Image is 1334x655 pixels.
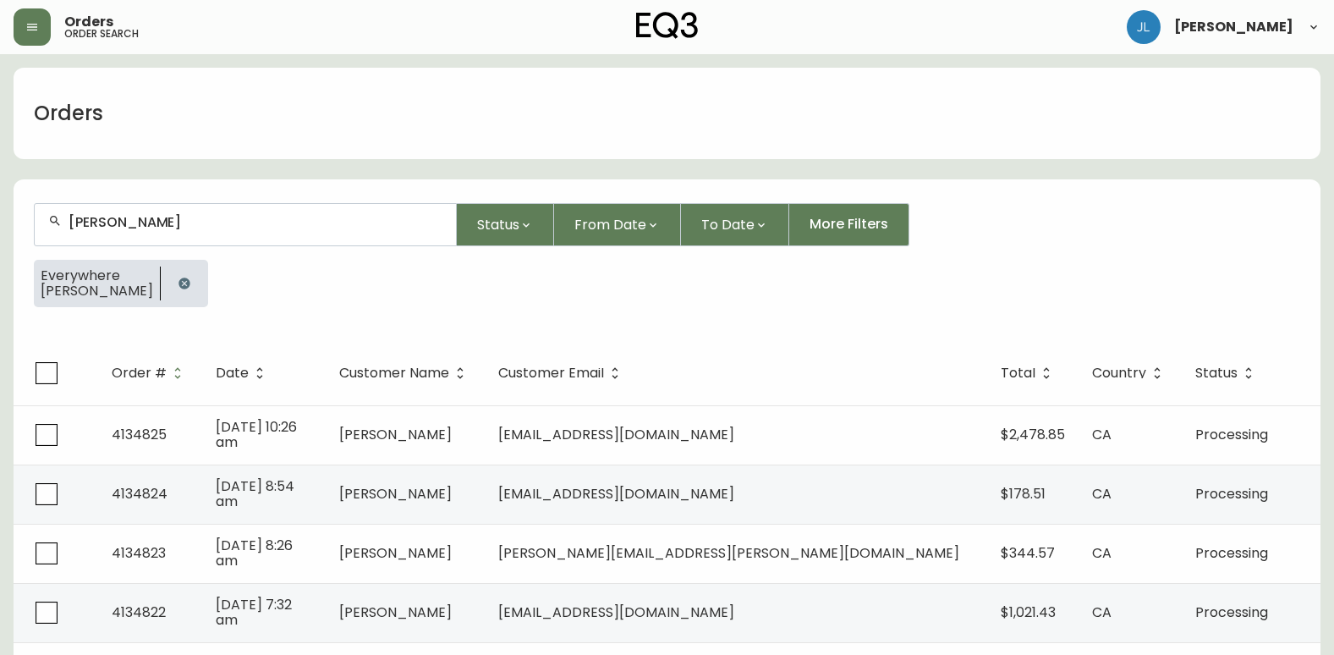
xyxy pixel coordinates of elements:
[554,203,681,246] button: From Date
[498,603,734,622] span: [EMAIL_ADDRESS][DOMAIN_NAME]
[339,368,449,378] span: Customer Name
[1001,603,1056,622] span: $1,021.43
[1001,543,1055,563] span: $344.57
[457,203,554,246] button: Status
[636,12,699,39] img: logo
[112,484,167,504] span: 4134824
[1092,368,1146,378] span: Country
[34,99,103,128] h1: Orders
[64,15,113,29] span: Orders
[681,203,789,246] button: To Date
[1092,484,1112,504] span: CA
[1127,10,1161,44] img: 1c9c23e2a847dab86f8017579b61559c
[112,603,166,622] span: 4134822
[339,484,452,504] span: [PERSON_NAME]
[1092,543,1112,563] span: CA
[216,417,297,452] span: [DATE] 10:26 am
[1092,603,1112,622] span: CA
[498,484,734,504] span: [EMAIL_ADDRESS][DOMAIN_NAME]
[112,366,189,381] span: Order #
[339,366,471,381] span: Customer Name
[112,425,167,444] span: 4134825
[498,366,626,381] span: Customer Email
[69,214,442,230] input: Search
[1195,425,1268,444] span: Processing
[216,476,294,511] span: [DATE] 8:54 am
[1001,368,1035,378] span: Total
[701,214,755,235] span: To Date
[1092,366,1168,381] span: Country
[1001,425,1065,444] span: $2,478.85
[64,29,139,39] h5: order search
[216,366,271,381] span: Date
[112,543,166,563] span: 4134823
[498,543,959,563] span: [PERSON_NAME][EMAIL_ADDRESS][PERSON_NAME][DOMAIN_NAME]
[112,368,167,378] span: Order #
[216,595,292,630] span: [DATE] 7:32 am
[1092,425,1112,444] span: CA
[810,215,888,234] span: More Filters
[1195,366,1260,381] span: Status
[216,368,249,378] span: Date
[477,214,519,235] span: Status
[339,425,452,444] span: [PERSON_NAME]
[1195,603,1268,622] span: Processing
[498,425,734,444] span: [EMAIL_ADDRESS][DOMAIN_NAME]
[41,268,153,283] span: Everywhere
[339,603,452,622] span: [PERSON_NAME]
[1195,368,1238,378] span: Status
[1001,484,1046,504] span: $178.51
[339,543,452,563] span: [PERSON_NAME]
[1195,543,1268,563] span: Processing
[41,283,153,299] span: [PERSON_NAME]
[789,203,909,246] button: More Filters
[1174,20,1293,34] span: [PERSON_NAME]
[216,536,293,570] span: [DATE] 8:26 am
[498,368,604,378] span: Customer Email
[574,214,646,235] span: From Date
[1195,484,1268,504] span: Processing
[1001,366,1057,381] span: Total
